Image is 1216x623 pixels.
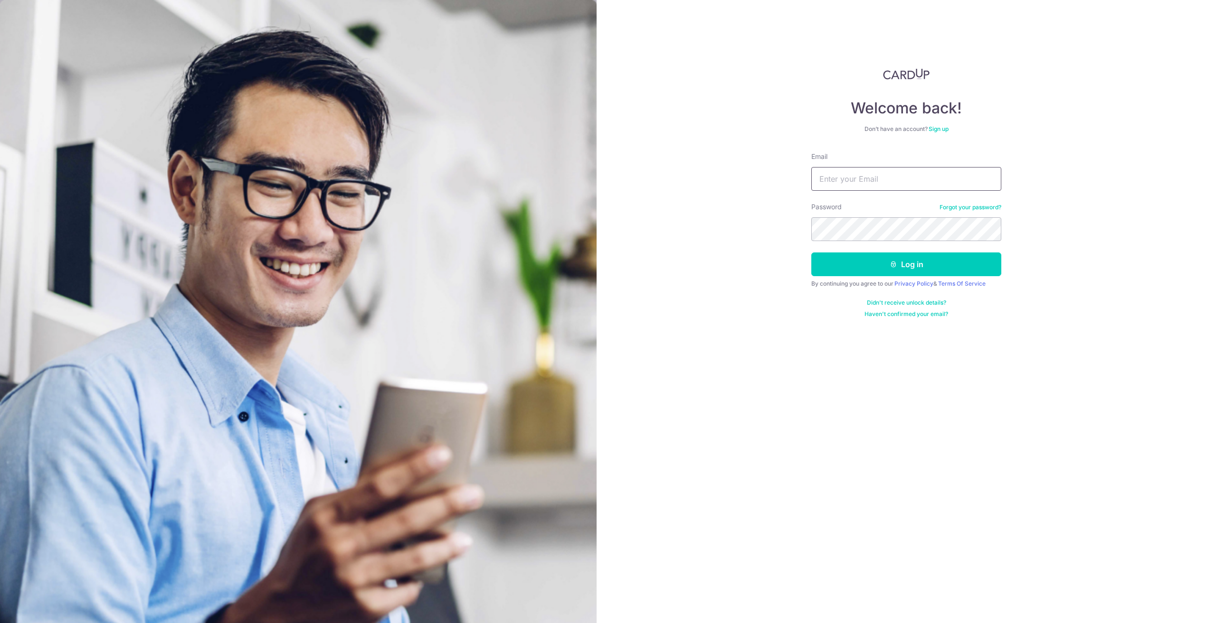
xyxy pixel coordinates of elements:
[811,167,1001,191] input: Enter your Email
[811,99,1001,118] h4: Welcome back!
[811,252,1001,276] button: Log in
[929,125,949,132] a: Sign up
[864,310,948,318] a: Haven't confirmed your email?
[811,152,827,161] label: Email
[811,280,1001,288] div: By continuing you agree to our &
[894,280,933,287] a: Privacy Policy
[938,280,986,287] a: Terms Of Service
[940,204,1001,211] a: Forgot your password?
[811,125,1001,133] div: Don’t have an account?
[811,202,842,212] label: Password
[867,299,946,307] a: Didn't receive unlock details?
[883,68,930,80] img: CardUp Logo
